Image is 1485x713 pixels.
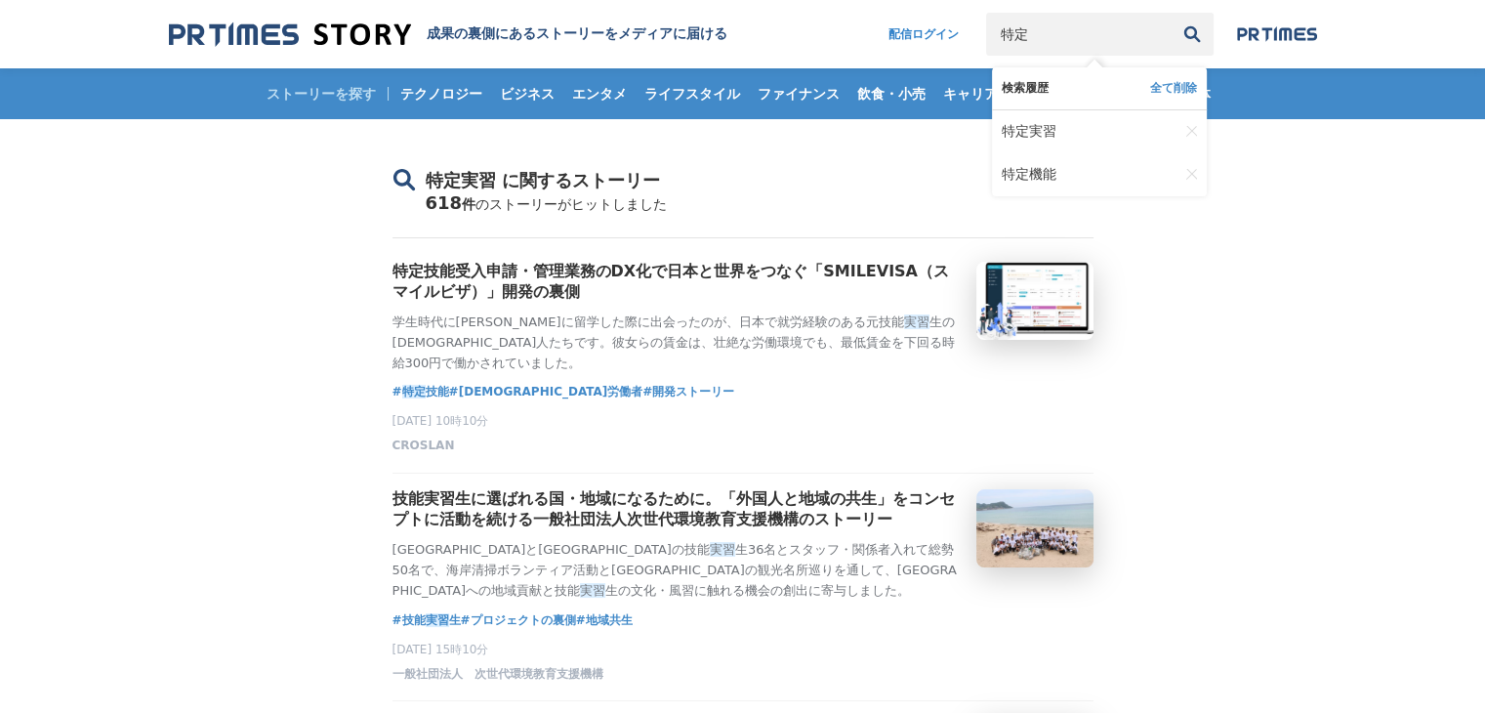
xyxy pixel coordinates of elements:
[392,192,1093,238] div: 618
[750,85,847,103] span: ファイナンス
[392,610,461,630] a: #技能実習生
[169,21,411,48] img: 成果の裏側にあるストーリーをメディアに届ける
[392,313,961,373] p: 学生時代に[PERSON_NAME]に留学した際に出会ったのが、日本で就労経験のある元技能 生の[DEMOGRAPHIC_DATA]人たちです。彼女らの賃金は、壮絶な労働環境でも、最低賃金を下回...
[750,68,847,119] a: ファイナンス
[475,196,667,212] span: のストーリーがヒットしました
[392,666,603,683] span: 一般社団法人 次世代環境教育支援機構
[637,68,748,119] a: ライフスタイル
[642,382,734,401] a: #開発ストーリー
[392,85,490,103] span: テクノロジー
[935,68,1047,119] a: キャリア・教育
[1002,166,1056,184] span: 特定機能
[904,315,929,329] em: 実習
[392,489,1093,601] a: 技能実習生に選ばれる国・地域になるために。「外国人と地域の共生」をコンセプトに活動を続ける一般社団法人次世代環境教育支援機構のストーリー[GEOGRAPHIC_DATA]と[GEOGRAPHIC...
[392,642,1093,658] p: [DATE] 15時10分
[402,385,426,398] em: 特定
[461,610,576,630] a: #プロジェクトの裏側
[710,542,735,557] em: 実習
[392,262,1093,373] a: 特定技能受入申請・管理業務のDX化で日本と世界をつなぐ「SMILEVISA（スマイルビザ）」開発の裏側学生時代に[PERSON_NAME]に留学した際に出会ったのが、日本で就労経験のある元技能実...
[392,438,455,454] span: CROSLAN
[392,671,603,685] a: 一般社団法人 次世代環境教育支援機構
[449,382,643,401] a: #[DEMOGRAPHIC_DATA]労働者
[492,68,562,119] a: ビジネス
[564,85,635,103] span: エンタメ
[1002,110,1178,153] a: 特定実習
[1171,13,1214,56] button: 検索
[426,613,449,627] em: 実習
[869,13,978,56] a: 配信ログイン
[427,25,727,43] h1: 成果の裏側にあるストーリーをメディアに届ける
[392,68,490,119] a: テクノロジー
[392,413,1093,430] p: [DATE] 10時10分
[935,85,1047,103] span: キャリア・教育
[580,583,605,598] em: 実習
[426,170,660,190] span: 特定実習 に関するストーリー
[1150,80,1197,97] button: 全て削除
[1002,123,1056,141] span: 特定実習
[576,610,633,630] a: #地域共生
[492,85,562,103] span: ビジネス
[849,68,933,119] a: 飲食・小売
[392,382,449,401] a: #特定技能
[392,382,449,401] span: # 技能
[849,85,933,103] span: 飲食・小売
[392,489,961,530] h3: 技能実習生に選ばれる国・地域になるために。「外国人と地域の共生」をコンセプトに活動を続ける一般社団法人次世代環境教育支援機構のストーリー
[564,68,635,119] a: エンタメ
[1002,80,1049,97] span: 検索履歴
[986,13,1171,56] input: キーワードで検索
[392,262,961,303] h3: 特定技能受入申請・管理業務のDX化で日本と世界をつなぐ「SMILEVISA（スマイルビザ）」開発の裏側
[392,610,461,630] span: #技能 生
[392,443,455,457] a: CROSLAN
[462,196,475,212] span: 件
[169,21,727,48] a: 成果の裏側にあるストーリーをメディアに届ける 成果の裏側にあるストーリーをメディアに届ける
[637,85,748,103] span: ライフスタイル
[392,540,961,601] p: [GEOGRAPHIC_DATA]と[GEOGRAPHIC_DATA]の技能 生36名とスタッフ・関係者入れて総勢50名で、海岸清掃ボランティア活動と[GEOGRAPHIC_DATA]の観光名所...
[1237,26,1317,42] img: prtimes
[1002,153,1178,196] a: 特定機能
